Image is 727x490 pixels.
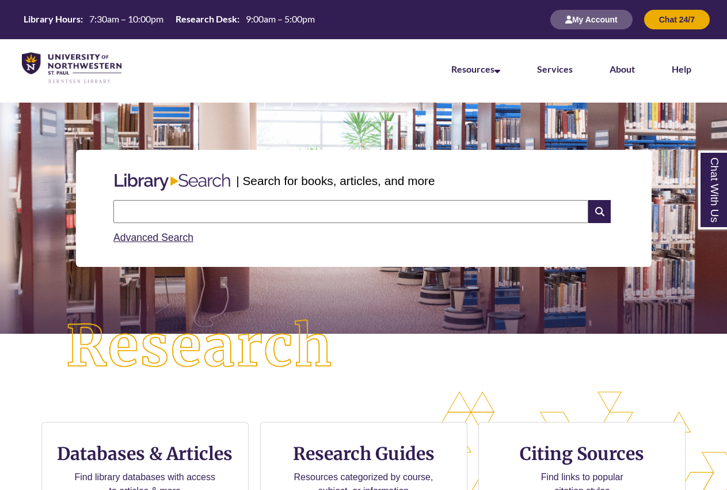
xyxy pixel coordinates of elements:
[89,13,163,24] span: 7:30am – 10:00pm
[512,443,652,465] h3: Citing Sources
[610,63,635,74] a: About
[236,172,435,190] p: | Search for books, articles, and more
[644,10,710,29] button: Chat 24/7
[672,63,691,74] a: Help
[36,290,363,404] img: Research
[270,443,458,465] h3: Research Guides
[550,14,633,24] a: My Account
[51,443,239,465] h3: Databases & Articles
[19,13,319,27] a: Hours Today
[246,13,315,24] span: 9:00am – 5:00pm
[451,63,500,74] a: Resources
[588,200,610,223] i: Search
[113,232,193,243] a: Advanced Search
[537,63,573,74] a: Services
[550,10,633,29] button: My Account
[19,13,319,25] table: Hours Today
[171,13,241,25] th: Research Desk:
[109,169,236,195] img: Libary Search
[644,14,710,24] a: Chat 24/7
[22,52,121,84] img: UNWSP Library Logo
[19,13,85,25] th: Library Hours:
